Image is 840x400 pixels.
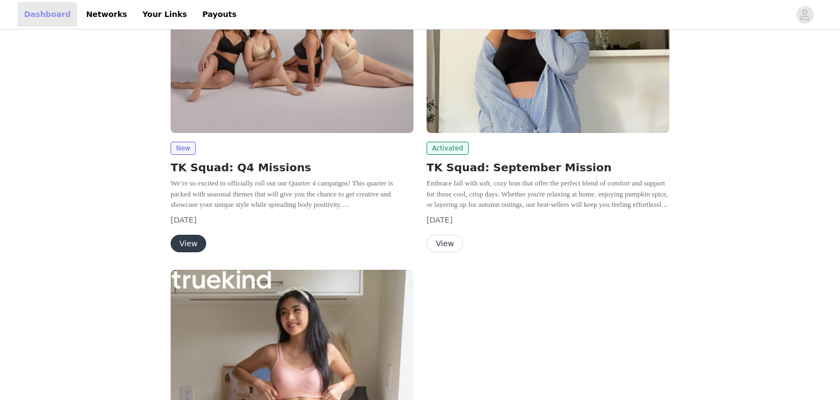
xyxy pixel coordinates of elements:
[196,2,243,27] a: Payouts
[427,159,669,176] h2: TK Squad: September Mission
[171,179,393,208] span: We’re so excited to officially roll out our Quarter 4 campaigns! This quarter is packed with seas...
[171,216,196,224] span: [DATE]
[136,2,194,27] a: Your Links
[427,235,463,252] button: View
[171,142,196,155] span: New
[17,2,77,27] a: Dashboard
[427,142,469,155] span: Activated
[171,235,206,252] button: View
[427,240,463,248] a: View
[427,216,452,224] span: [DATE]
[79,2,133,27] a: Networks
[800,6,810,24] div: avatar
[171,240,206,248] a: View
[427,179,668,219] span: Embrace fall with soft, cozy bras that offer the perfect blend of comfort and support for those c...
[171,159,413,176] h2: TK Squad: Q4 Missions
